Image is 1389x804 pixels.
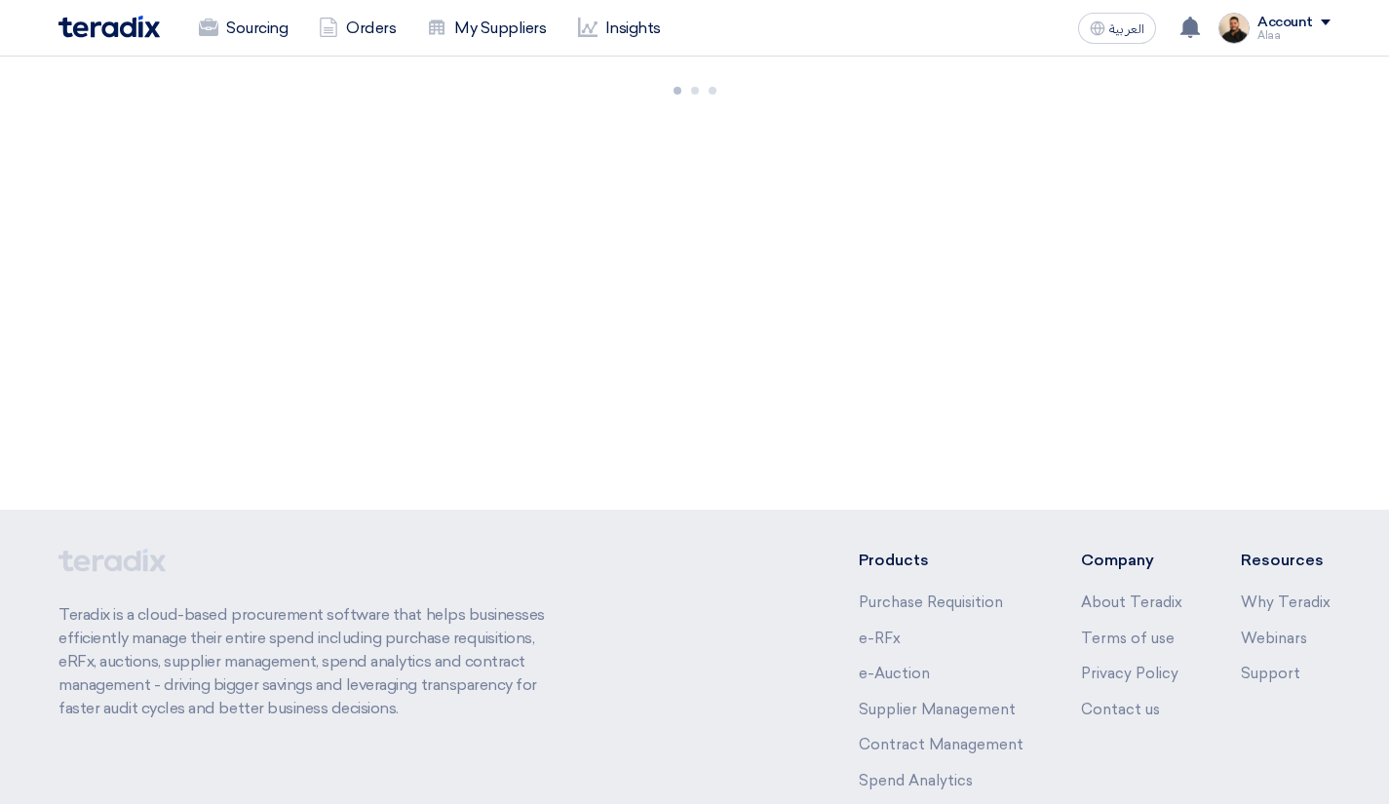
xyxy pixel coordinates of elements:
[1257,15,1313,31] div: Account
[859,701,1016,718] a: Supplier Management
[1081,630,1175,647] a: Terms of use
[1241,593,1331,611] a: Why Teradix
[1081,665,1178,682] a: Privacy Policy
[1241,549,1331,572] li: Resources
[1241,665,1300,682] a: Support
[859,593,1003,611] a: Purchase Requisition
[303,7,411,50] a: Orders
[58,603,567,720] p: Teradix is a cloud-based procurement software that helps businesses efficiently manage their enti...
[1241,630,1307,647] a: Webinars
[1081,701,1160,718] a: Contact us
[859,736,1023,753] a: Contract Management
[859,630,901,647] a: e-RFx
[411,7,561,50] a: My Suppliers
[859,549,1023,572] li: Products
[562,7,676,50] a: Insights
[1081,549,1182,572] li: Company
[859,665,930,682] a: e-Auction
[859,772,973,789] a: Spend Analytics
[1257,30,1331,41] div: Alaa
[1078,13,1156,44] button: العربية
[1081,593,1182,611] a: About Teradix
[1218,13,1250,44] img: MAA_1717931611039.JPG
[183,7,303,50] a: Sourcing
[58,16,160,38] img: Teradix logo
[1109,22,1144,36] span: العربية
